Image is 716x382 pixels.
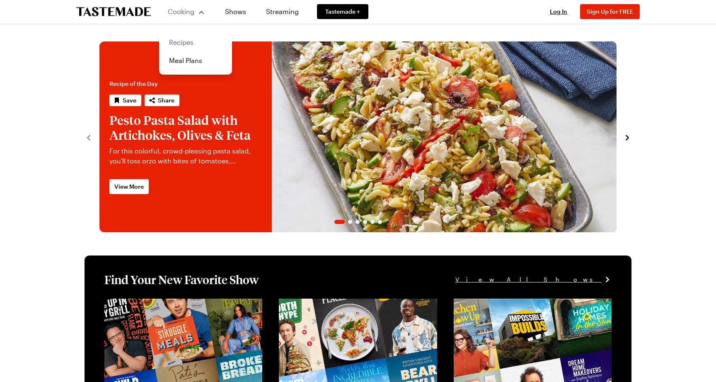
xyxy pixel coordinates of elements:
[334,220,345,224] span: Go to slide 1
[587,8,633,15] span: Sign Up for FREE
[454,299,567,307] a: View full content for [object Object]
[378,220,382,224] span: Go to slide 6
[104,299,218,307] a: View full content for [object Object]
[168,7,194,15] span: Cooking
[76,7,151,17] a: To Tastemade Home Page
[370,220,375,224] span: Go to slide 5
[104,272,259,287] h1: Find Your New Favorite Show
[325,7,360,16] span: Tastemade +
[159,28,232,75] div: Cooking
[109,179,149,194] a: View More
[145,95,179,106] button: Share
[167,2,205,22] button: Cooking
[164,51,227,70] a: Meal Plans
[455,275,602,284] span: View All Shows
[123,96,136,105] span: Save
[85,132,93,142] button: navigate to previous item
[550,8,567,15] span: Log In
[99,41,617,232] div: 1 / 6
[317,4,368,19] a: Tastemade +
[158,96,174,105] span: Share
[363,220,367,224] span: Go to slide 4
[623,132,631,142] button: navigate to next item
[455,275,612,284] a: View All Shows
[580,4,640,19] button: Sign Up for FREE
[114,182,144,191] span: View More
[279,299,392,307] a: View full content for [object Object]
[348,220,352,224] span: Go to slide 2
[356,220,360,224] span: Go to slide 3
[109,95,141,106] button: Save recipe
[542,7,575,16] button: Log In
[164,33,227,51] a: Recipes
